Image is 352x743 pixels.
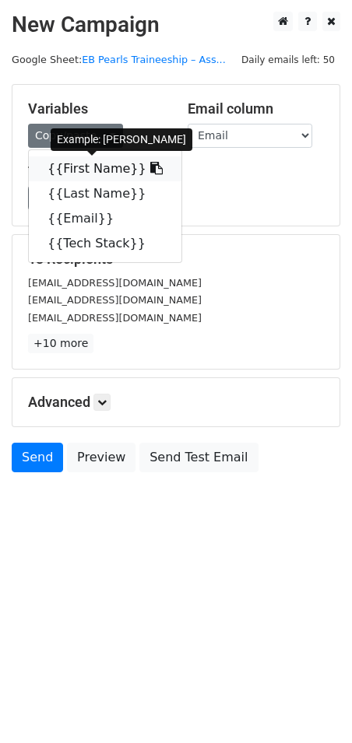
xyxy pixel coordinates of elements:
[29,231,181,256] a: {{Tech Stack}}
[82,54,226,65] a: EB Pearls Traineeship – Ass...
[274,668,352,743] iframe: Chat Widget
[139,443,258,472] a: Send Test Email
[12,443,63,472] a: Send
[28,394,324,411] h5: Advanced
[67,443,136,472] a: Preview
[12,54,226,65] small: Google Sheet:
[28,124,123,148] a: Copy/paste...
[28,100,164,117] h5: Variables
[28,334,93,353] a: +10 more
[29,181,181,206] a: {{Last Name}}
[28,312,202,324] small: [EMAIL_ADDRESS][DOMAIN_NAME]
[28,277,202,289] small: [EMAIL_ADDRESS][DOMAIN_NAME]
[29,206,181,231] a: {{Email}}
[236,51,340,68] span: Daily emails left: 50
[29,156,181,181] a: {{First Name}}
[236,54,340,65] a: Daily emails left: 50
[28,294,202,306] small: [EMAIL_ADDRESS][DOMAIN_NAME]
[188,100,324,117] h5: Email column
[12,12,340,38] h2: New Campaign
[51,128,192,151] div: Example: [PERSON_NAME]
